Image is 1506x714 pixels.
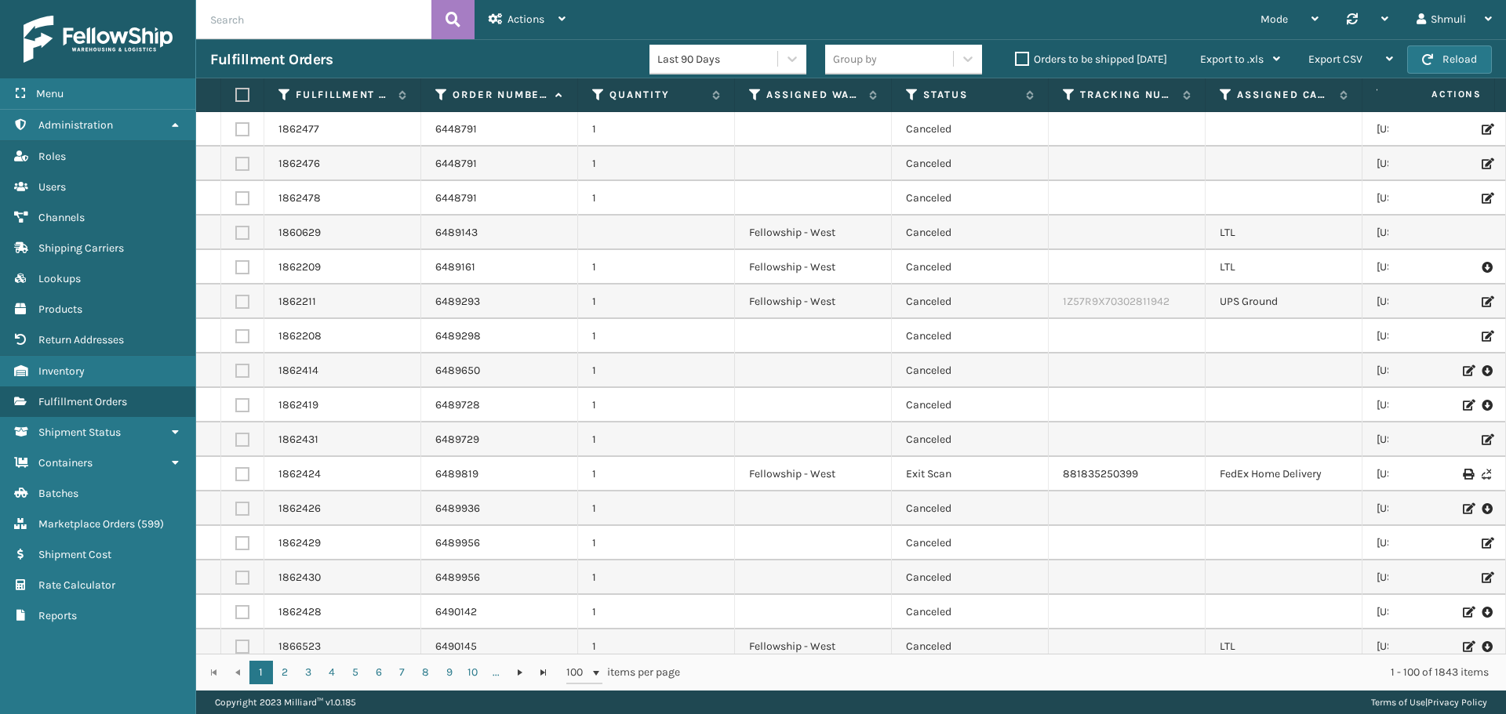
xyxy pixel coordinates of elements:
i: Edit [1482,434,1491,445]
a: ... [485,661,508,684]
i: Edit [1482,124,1491,135]
a: 1862477 [278,121,319,137]
label: Quantity [609,88,704,102]
label: Fulfillment Order Id [296,88,391,102]
a: 1862424 [278,466,321,482]
i: Pull BOL [1482,259,1491,275]
a: 6 [367,661,391,684]
a: 1866523 [278,639,321,654]
a: 1862209 [278,259,321,275]
td: 1 [578,595,735,629]
a: 5 [344,661,367,684]
i: Edit [1482,193,1491,204]
a: 1862419 [278,397,318,413]
i: Pull BOL [1482,397,1491,413]
td: Exit Scan [892,457,1049,491]
td: 1 [578,319,735,353]
span: Fulfillment Orders [38,395,127,408]
td: 1 [578,285,735,319]
td: Canceled [892,388,1049,422]
a: 6489936 [435,501,480,516]
a: 6489298 [435,328,481,344]
td: LTL [1206,250,1362,285]
td: Canceled [892,629,1049,664]
td: Canceled [892,216,1049,250]
span: Inventory [38,364,85,378]
a: 1862211 [278,294,316,310]
a: 10 [461,661,485,684]
i: Edit [1463,641,1472,652]
td: Canceled [892,181,1049,216]
span: Shipment Cost [38,548,111,561]
td: Canceled [892,319,1049,353]
img: logo [24,16,173,63]
a: 1862426 [278,501,321,516]
a: 881835250399 [1063,467,1138,480]
td: LTL [1206,629,1362,664]
td: Fellowship - West [735,457,892,491]
td: Canceled [892,422,1049,457]
span: ( 599 ) [137,517,164,531]
td: Canceled [892,250,1049,285]
span: Marketplace Orders [38,517,135,531]
a: 1862430 [278,570,321,585]
i: Edit [1482,538,1491,549]
span: Containers [38,456,93,469]
a: Terms of Use [1371,697,1425,708]
td: Canceled [892,526,1049,560]
a: 1862476 [278,156,320,172]
a: 6490142 [435,604,477,620]
a: 3 [296,661,320,684]
i: Edit [1463,503,1472,514]
td: 1 [578,112,735,147]
div: | [1371,690,1487,714]
td: Fellowship - West [735,629,892,664]
td: Canceled [892,147,1049,181]
div: Group by [833,51,877,67]
span: Roles [38,150,66,163]
span: Actions [1382,82,1491,107]
a: 1860629 [278,225,321,241]
h3: Fulfillment Orders [210,50,333,69]
label: Order Number [453,88,547,102]
a: 6489293 [435,294,480,310]
a: 6489143 [435,225,478,241]
span: Shipping Carriers [38,241,124,255]
i: Pull BOL [1482,639,1491,654]
label: Assigned Warehouse [766,88,861,102]
a: 6489819 [435,466,478,482]
a: 8 [414,661,438,684]
i: Edit [1463,400,1472,411]
label: Orders to be shipped [DATE] [1015,53,1167,66]
td: Canceled [892,285,1049,319]
i: Edit [1482,572,1491,583]
span: Channels [38,211,85,224]
a: Go to the next page [508,661,532,684]
span: Rate Calculator [38,578,115,592]
span: Menu [36,87,64,100]
td: 1 [578,422,735,457]
td: Canceled [892,353,1049,388]
a: Go to the last page [532,661,555,684]
a: 1862478 [278,190,321,206]
a: 6448791 [435,156,477,172]
span: Go to the last page [537,666,550,679]
i: Edit [1482,158,1491,169]
span: 100 [566,665,590,680]
td: Fellowship - West [735,285,892,319]
a: 7 [391,661,414,684]
label: Status [923,88,1018,102]
a: 6448791 [435,190,477,206]
a: 6489650 [435,363,480,379]
p: Copyright 2023 Milliard™ v 1.0.185 [215,690,356,714]
td: 1 [578,491,735,526]
label: Assigned Carrier Service [1237,88,1332,102]
span: Administration [38,118,113,132]
a: 6489728 [435,397,480,413]
span: Export CSV [1308,53,1362,66]
div: Last 90 Days [657,51,779,67]
span: Products [38,303,82,316]
td: Fellowship - West [735,250,892,285]
span: items per page [566,661,681,684]
span: Lookups [38,272,81,285]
